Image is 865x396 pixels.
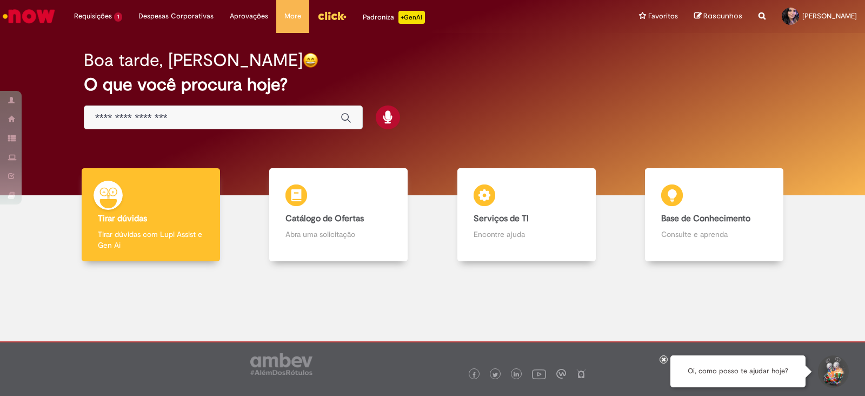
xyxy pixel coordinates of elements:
[363,11,425,24] div: Padroniza
[493,372,498,378] img: logo_footer_twitter.png
[670,355,806,387] div: Oi, como posso te ajudar hoje?
[556,369,566,379] img: logo_footer_workplace.png
[694,11,742,22] a: Rascunhos
[98,213,147,224] b: Tirar dúvidas
[84,51,303,70] h2: Boa tarde, [PERSON_NAME]
[57,168,245,262] a: Tirar dúvidas Tirar dúvidas com Lupi Assist e Gen Ai
[661,229,767,240] p: Consulte e aprenda
[621,168,809,262] a: Base de Conhecimento Consulte e aprenda
[648,11,678,22] span: Favoritos
[250,353,312,375] img: logo_footer_ambev_rotulo_gray.png
[84,75,781,94] h2: O que você procura hoje?
[471,372,477,378] img: logo_footer_facebook.png
[284,11,301,22] span: More
[661,213,750,224] b: Base de Conhecimento
[98,229,204,250] p: Tirar dúvidas com Lupi Assist e Gen Ai
[532,367,546,381] img: logo_footer_youtube.png
[285,229,391,240] p: Abra uma solicitação
[245,168,433,262] a: Catálogo de Ofertas Abra uma solicitação
[114,12,122,22] span: 1
[303,52,318,68] img: happy-face.png
[816,355,849,388] button: Iniciar Conversa de Suporte
[138,11,214,22] span: Despesas Corporativas
[703,11,742,21] span: Rascunhos
[432,168,621,262] a: Serviços de TI Encontre ajuda
[802,11,857,21] span: [PERSON_NAME]
[474,229,580,240] p: Encontre ajuda
[230,11,268,22] span: Aprovações
[576,369,586,379] img: logo_footer_naosei.png
[474,213,529,224] b: Serviços de TI
[285,213,364,224] b: Catálogo de Ofertas
[398,11,425,24] p: +GenAi
[514,372,519,378] img: logo_footer_linkedin.png
[1,5,57,27] img: ServiceNow
[74,11,112,22] span: Requisições
[317,8,347,24] img: click_logo_yellow_360x200.png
